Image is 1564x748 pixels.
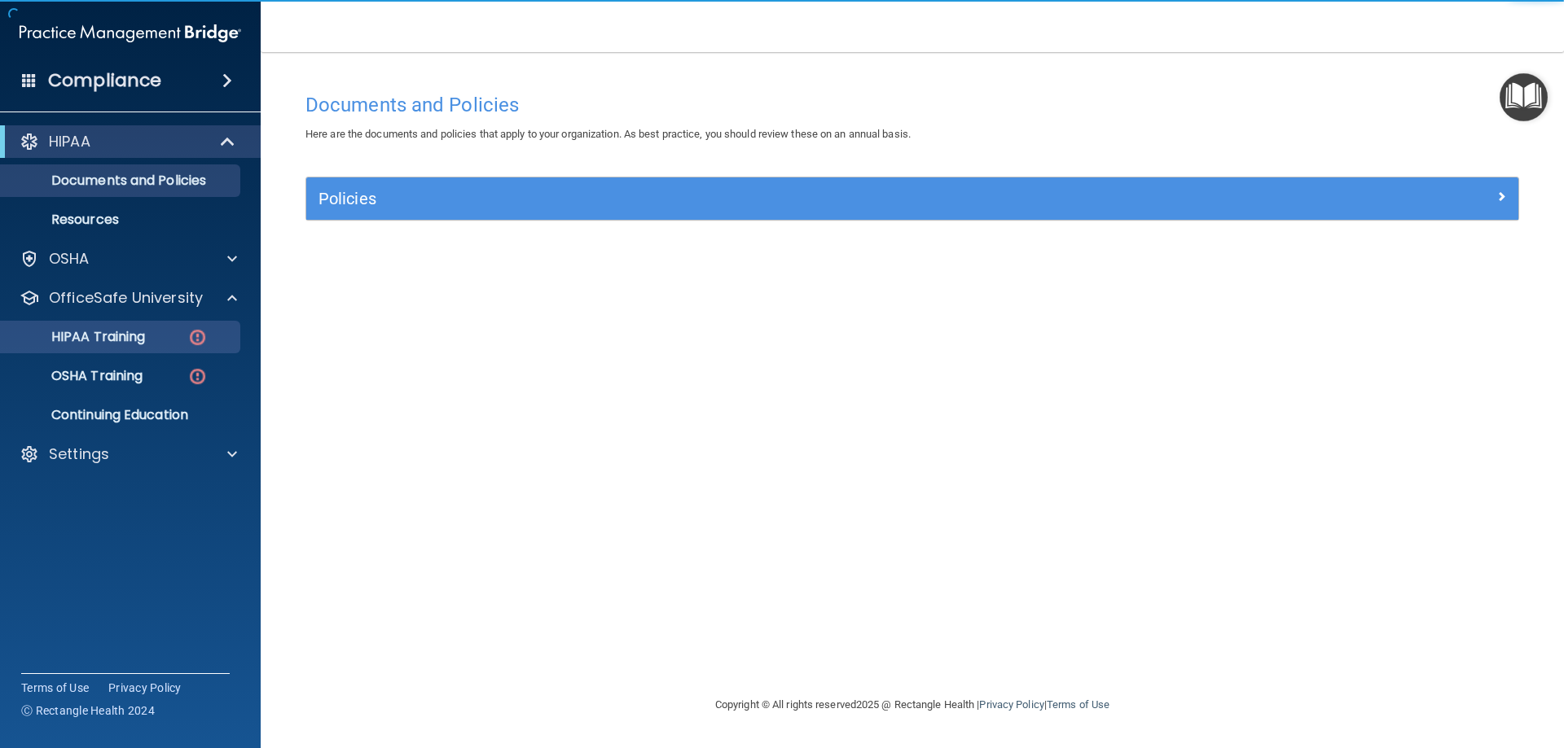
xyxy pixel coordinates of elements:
[187,366,208,387] img: danger-circle.6113f641.png
[49,249,90,269] p: OSHA
[49,132,90,151] p: HIPAA
[20,444,237,464] a: Settings
[319,186,1506,212] a: Policies
[319,190,1203,208] h5: Policies
[20,132,236,151] a: HIPAA
[305,128,911,140] span: Here are the documents and policies that apply to your organization. As best practice, you should...
[979,698,1043,711] a: Privacy Policy
[187,327,208,348] img: danger-circle.6113f641.png
[615,679,1210,731] div: Copyright © All rights reserved 2025 @ Rectangle Health | |
[21,680,89,696] a: Terms of Use
[305,94,1519,116] h4: Documents and Policies
[11,329,145,345] p: HIPAA Training
[20,249,237,269] a: OSHA
[20,288,237,308] a: OfficeSafe University
[1047,698,1109,711] a: Terms of Use
[11,407,233,423] p: Continuing Education
[48,69,161,92] h4: Compliance
[20,17,241,50] img: PMB logo
[1500,73,1548,121] button: Open Resource Center
[49,288,203,308] p: OfficeSafe University
[11,173,233,189] p: Documents and Policies
[49,444,109,464] p: Settings
[108,680,182,696] a: Privacy Policy
[11,212,233,228] p: Resources
[11,368,143,384] p: OSHA Training
[21,702,155,719] span: Ⓒ Rectangle Health 2024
